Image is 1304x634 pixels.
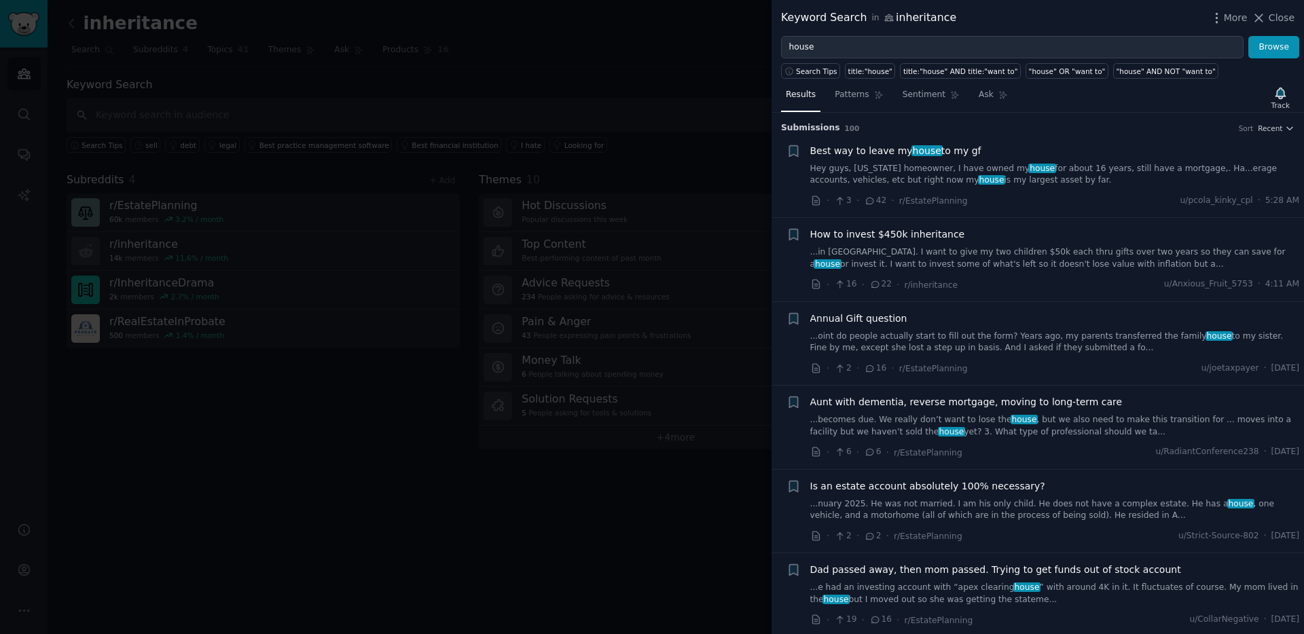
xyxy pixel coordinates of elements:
span: r/inheritance [905,280,958,290]
span: Recent [1258,124,1282,133]
span: Close [1269,11,1294,25]
a: How to invest $450k inheritance [810,227,965,242]
span: in [871,12,879,24]
span: r/EstatePlanning [899,364,968,373]
span: house [1206,331,1233,341]
div: title:"house" [848,67,892,76]
a: ...nuary 2025. He was not married. I am his only child. He does not have a complex estate. He has... [810,498,1300,522]
a: Sentiment [898,84,964,112]
span: · [1264,446,1267,458]
span: 3 [834,195,851,207]
span: house [1227,499,1254,508]
span: · [1258,278,1261,291]
button: Track [1267,83,1294,112]
span: · [862,278,865,292]
span: · [891,193,894,208]
div: title:"house" AND title:"want to" [903,67,1018,76]
span: · [1264,362,1267,375]
span: Ask [979,89,994,101]
a: Hey guys, [US_STATE] homeowner, I have owned myhousefor about 16 years, still have a mortgage,. H... [810,163,1300,187]
button: Search Tips [781,63,840,79]
div: Keyword Search inheritance [781,10,956,26]
div: "house" OR "want to" [1029,67,1106,76]
span: · [1264,614,1267,626]
span: 100 [845,124,860,132]
a: Results [781,84,820,112]
span: · [1264,530,1267,542]
span: house [1013,582,1040,592]
span: Patterns [835,89,869,101]
a: Aunt with dementia, reverse mortgage, moving to long-term care [810,395,1123,409]
a: "house" AND NOT "want to" [1113,63,1218,79]
a: Patterns [830,84,888,112]
span: u/RadiantConference238 [1155,446,1258,458]
span: 4:11 AM [1265,278,1299,291]
span: u/Strict-Source-802 [1178,530,1259,542]
span: · [896,278,899,292]
span: u/Anxious_Fruit_5753 [1164,278,1253,291]
span: · [891,361,894,375]
a: ...e had an investing account with “apex clearinghouse” with around 4K in it. It fluctuates of co... [810,582,1300,605]
a: ...in [GEOGRAPHIC_DATA]. I want to give my two children $50k each thru gifts over two years so th... [810,246,1300,270]
input: Try a keyword related to your business [781,36,1244,59]
a: Best way to leave myhouseto my gf [810,144,981,158]
div: Sort [1239,124,1254,133]
div: Track [1271,100,1290,110]
span: house [978,175,1005,185]
span: house [911,145,943,156]
a: "house" OR "want to" [1026,63,1108,79]
span: More [1224,11,1248,25]
span: Submission s [781,122,840,134]
button: Browse [1248,36,1299,59]
div: "house" AND NOT "want to" [1116,67,1215,76]
span: · [856,193,859,208]
button: More [1210,11,1248,25]
span: house [814,259,841,269]
span: [DATE] [1271,614,1299,626]
span: · [827,278,829,292]
span: · [827,193,829,208]
span: r/EstatePlanning [905,616,973,625]
span: r/EstatePlanning [894,448,962,458]
span: [DATE] [1271,446,1299,458]
span: 42 [864,195,886,207]
span: Best way to leave my to my gf [810,144,981,158]
span: · [827,613,829,627]
span: Results [786,89,816,101]
span: · [1258,195,1261,207]
span: 6 [864,446,881,458]
span: [DATE] [1271,530,1299,542]
a: title:"house" AND title:"want to" [900,63,1021,79]
span: Sentiment [903,89,945,101]
span: · [886,529,889,543]
span: · [896,613,899,627]
span: 2 [834,362,851,375]
a: title:"house" [845,63,895,79]
a: Dad passed away, then mom passed. Trying to get funds out of stock account [810,563,1181,577]
span: house [822,595,850,604]
span: · [886,445,889,460]
span: Annual Gift question [810,312,907,326]
span: house [1011,415,1038,424]
span: · [856,361,859,375]
span: u/CollarNegative [1189,614,1258,626]
span: 2 [834,530,851,542]
span: 16 [869,614,892,626]
span: · [856,445,859,460]
span: 19 [834,614,856,626]
button: Close [1252,11,1294,25]
span: 5:28 AM [1265,195,1299,207]
a: Ask [974,84,1013,112]
a: ...becomes due. We really don’t want to lose thehouse, but we also need to make this transition f... [810,414,1300,438]
span: 22 [869,278,892,291]
span: · [827,445,829,460]
a: Is an estate account absolutely 100% necessary? [810,479,1045,493]
span: · [856,529,859,543]
span: u/joetaxpayer [1201,362,1259,375]
span: r/EstatePlanning [894,532,962,541]
span: · [827,361,829,375]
